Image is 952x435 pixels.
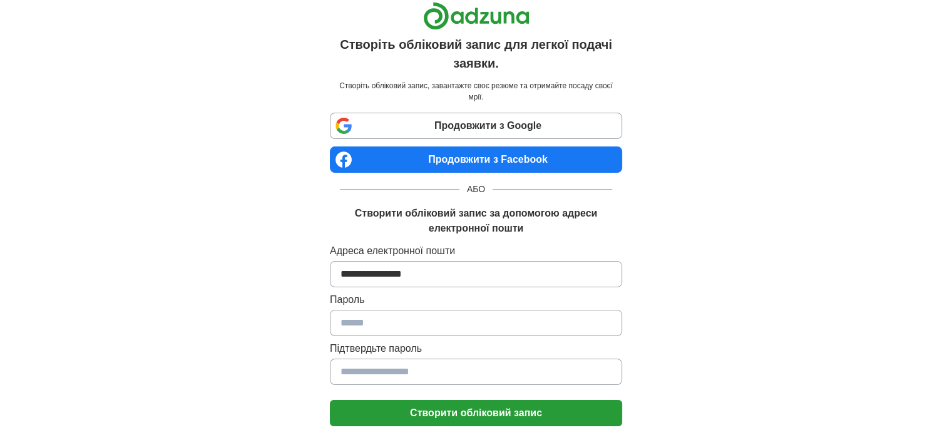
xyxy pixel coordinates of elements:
[330,146,622,173] a: Продовжити з Facebook
[434,120,541,131] font: Продовжити з Google
[467,184,485,194] font: АБО
[355,208,598,233] font: Створити обліковий запис за допомогою адреси електронної пошти
[428,154,548,165] font: Продовжити з Facebook
[330,343,422,354] font: Підтвердьте пароль
[330,113,622,139] a: Продовжити з Google
[330,294,365,305] font: Пароль
[330,400,622,426] button: Створити обліковий запис
[330,245,455,256] font: Адреса електронної пошти
[410,407,542,418] font: Створити обліковий запис
[339,81,613,101] font: Створіть обліковий запис, завантажте своє резюме та отримайте посаду своєї мрії.
[423,2,530,30] img: Логотип Адзуни
[340,38,612,70] font: Створіть обліковий запис для легкої подачі заявки.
